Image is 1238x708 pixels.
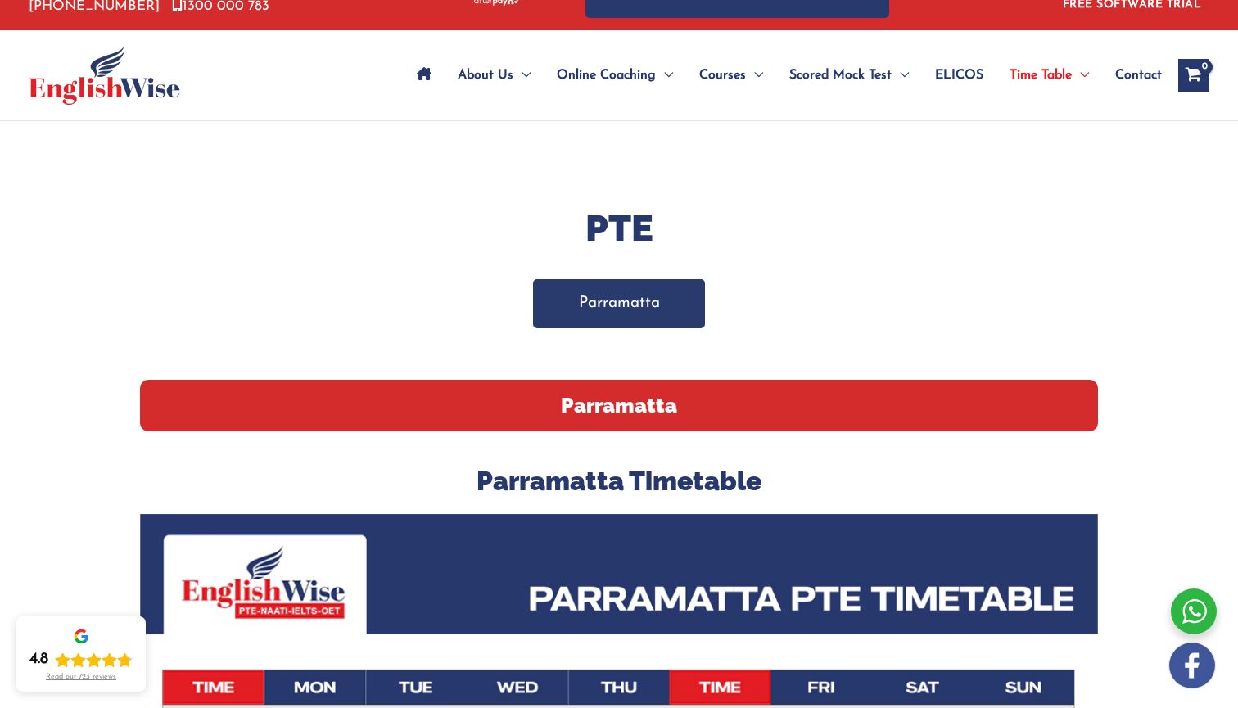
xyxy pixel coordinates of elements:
[445,47,544,104] a: About UsMenu Toggle
[892,47,909,104] span: Menu Toggle
[29,650,48,670] div: 4.8
[935,47,983,104] span: ELICOS
[1010,47,1072,104] span: Time Table
[404,47,1162,104] nav: Site Navigation: Main Menu
[1102,47,1162,104] a: Contact
[699,47,746,104] span: Courses
[656,47,673,104] span: Menu Toggle
[140,203,1098,255] h1: PTE
[789,47,892,104] span: Scored Mock Test
[1115,47,1162,104] span: Contact
[996,47,1102,104] a: Time TableMenu Toggle
[1169,643,1215,688] img: white-facebook.png
[686,47,776,104] a: CoursesMenu Toggle
[922,47,996,104] a: ELICOS
[140,464,1098,498] h3: Parramatta Timetable
[746,47,763,104] span: Menu Toggle
[29,46,180,105] img: cropped-ew-logo
[46,673,116,682] div: Read our 723 reviews
[544,47,686,104] a: Online CoachingMenu Toggle
[533,279,706,327] a: Parramatta
[29,650,133,670] div: Rating: 4.8 out of 5
[458,47,513,104] span: About Us
[140,380,1098,431] h2: Parramatta
[1178,59,1209,92] a: View Shopping Cart, empty
[1072,47,1089,104] span: Menu Toggle
[557,47,656,104] span: Online Coaching
[776,47,922,104] a: Scored Mock TestMenu Toggle
[513,47,531,104] span: Menu Toggle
